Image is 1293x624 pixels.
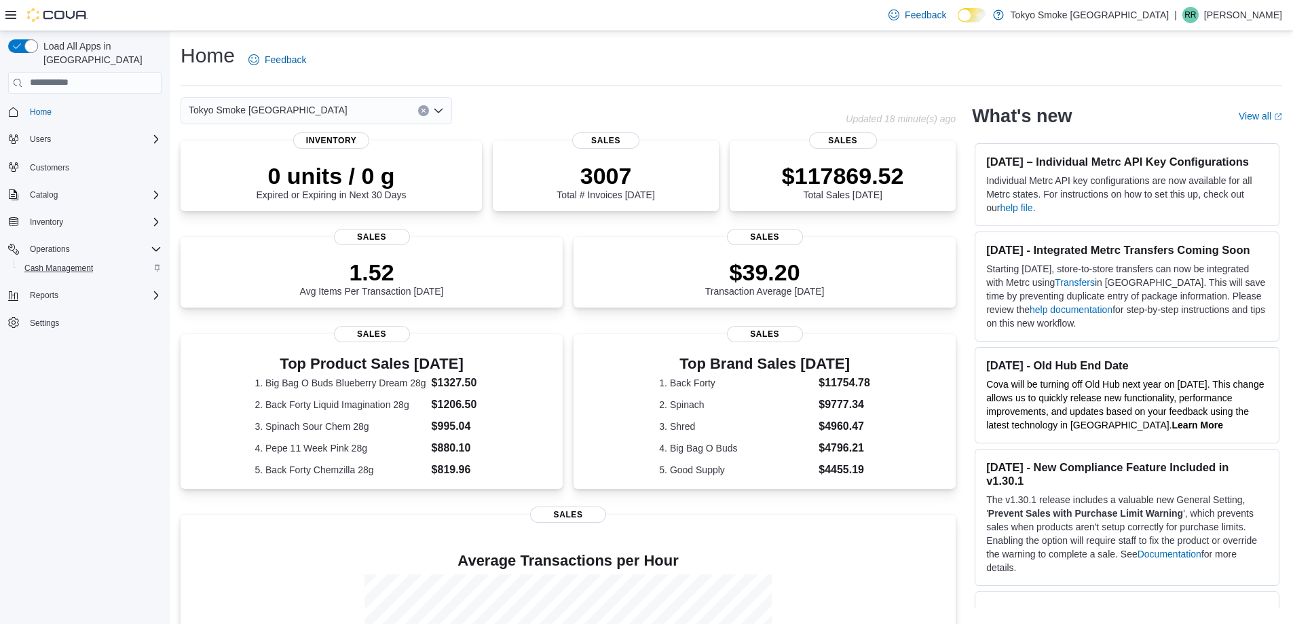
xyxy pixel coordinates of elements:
[334,326,410,342] span: Sales
[300,259,444,297] div: Avg Items Per Transaction [DATE]
[986,493,1268,574] p: The v1.30.1 release includes a valuable new General Setting, ' ', which prevents sales when produ...
[557,162,654,200] div: Total # Invoices [DATE]
[958,8,986,22] input: Dark Mode
[24,158,162,175] span: Customers
[819,418,870,435] dd: $4960.47
[14,259,167,278] button: Cash Management
[19,260,98,276] a: Cash Management
[3,102,167,122] button: Home
[986,379,1264,430] span: Cova will be turning off Old Hub next year on [DATE]. This change allows us to quickly release ne...
[257,162,407,200] div: Expired or Expiring in Next 30 Days
[530,507,606,523] span: Sales
[24,187,63,203] button: Catalog
[905,8,946,22] span: Feedback
[1184,7,1196,23] span: RR
[24,214,69,230] button: Inventory
[883,1,952,29] a: Feedback
[255,398,426,411] dt: 2. Back Forty Liquid Imagination 28g
[986,174,1268,215] p: Individual Metrc API key configurations are now available for all Metrc states. For instructions ...
[557,162,654,189] p: 3007
[1000,202,1032,213] a: help file
[24,287,162,304] span: Reports
[1239,111,1282,122] a: View allExternal link
[8,96,162,368] nav: Complex example
[819,375,870,391] dd: $11754.78
[24,131,56,147] button: Users
[659,420,813,433] dt: 3. Shred
[24,241,75,257] button: Operations
[432,440,489,456] dd: $880.10
[30,134,51,145] span: Users
[24,287,64,304] button: Reports
[432,462,489,478] dd: $819.96
[3,313,167,333] button: Settings
[727,326,803,342] span: Sales
[255,441,426,455] dt: 4. Pepe 11 Week Pink 28g
[30,318,59,329] span: Settings
[1204,7,1282,23] p: [PERSON_NAME]
[1174,7,1177,23] p: |
[988,508,1183,519] strong: Prevent Sales with Purchase Limit Warning
[24,103,162,120] span: Home
[334,229,410,245] span: Sales
[24,315,64,331] a: Settings
[30,290,58,301] span: Reports
[30,244,70,255] span: Operations
[819,440,870,456] dd: $4796.21
[30,162,69,173] span: Customers
[1172,420,1223,430] a: Learn More
[572,132,640,149] span: Sales
[24,263,93,274] span: Cash Management
[3,130,167,149] button: Users
[433,105,444,116] button: Open list of options
[972,105,1072,127] h2: What's new
[24,187,162,203] span: Catalog
[705,259,825,286] p: $39.20
[846,113,956,124] p: Updated 18 minute(s) ago
[255,463,426,477] dt: 5. Back Forty Chemzilla 28g
[432,397,489,413] dd: $1206.50
[418,105,429,116] button: Clear input
[24,314,162,331] span: Settings
[986,262,1268,330] p: Starting [DATE], store-to-store transfers can now be integrated with Metrc using in [GEOGRAPHIC_D...
[819,462,870,478] dd: $4455.19
[24,131,162,147] span: Users
[986,243,1268,257] h3: [DATE] - Integrated Metrc Transfers Coming Soon
[24,160,75,176] a: Customers
[659,441,813,455] dt: 4. Big Bag O Buds
[30,107,52,117] span: Home
[3,240,167,259] button: Operations
[1274,113,1282,121] svg: External link
[30,189,58,200] span: Catalog
[3,185,167,204] button: Catalog
[3,157,167,177] button: Customers
[727,229,803,245] span: Sales
[300,259,444,286] p: 1.52
[3,286,167,305] button: Reports
[3,213,167,232] button: Inventory
[1055,277,1095,288] a: Transfers
[24,214,162,230] span: Inventory
[1011,7,1169,23] p: Tokyo Smoke [GEOGRAPHIC_DATA]
[986,155,1268,168] h3: [DATE] – Individual Metrc API Key Configurations
[255,376,426,390] dt: 1. Big Bag O Buds Blueberry Dream 28g
[659,356,870,372] h3: Top Brand Sales [DATE]
[432,375,489,391] dd: $1327.50
[265,53,306,67] span: Feedback
[1030,304,1112,315] a: help documentation
[257,162,407,189] p: 0 units / 0 g
[782,162,904,200] div: Total Sales [DATE]
[27,8,88,22] img: Cova
[181,42,235,69] h1: Home
[958,22,958,23] span: Dark Mode
[986,460,1268,488] h3: [DATE] - New Compliance Feature Included in v1.30.1
[705,259,825,297] div: Transaction Average [DATE]
[19,260,162,276] span: Cash Management
[24,241,162,257] span: Operations
[293,132,369,149] span: Inventory
[432,418,489,435] dd: $995.04
[255,356,488,372] h3: Top Product Sales [DATE]
[659,376,813,390] dt: 1. Back Forty
[189,102,348,118] span: Tokyo Smoke [GEOGRAPHIC_DATA]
